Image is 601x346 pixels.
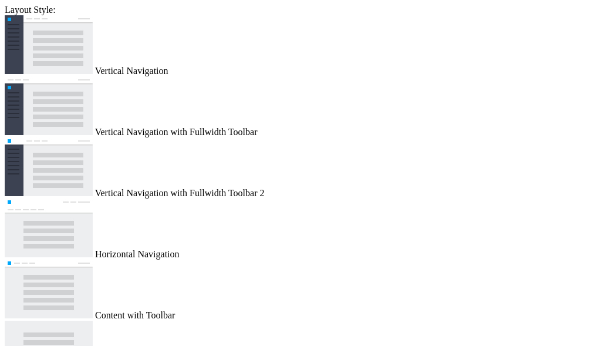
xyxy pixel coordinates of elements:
span: Vertical Navigation with Fullwidth Toolbar [95,127,258,137]
span: Content with Toolbar [95,310,175,320]
md-radio-button: Horizontal Navigation [5,199,596,260]
img: vertical-nav-with-full-toolbar.jpg [5,76,93,135]
img: horizontal-nav.jpg [5,199,93,257]
span: Vertical Navigation [95,66,168,76]
span: Horizontal Navigation [95,249,180,259]
img: vertical-nav-with-full-toolbar-2.jpg [5,137,93,196]
img: vertical-nav.jpg [5,15,93,74]
md-radio-button: Vertical Navigation [5,15,596,76]
span: Vertical Navigation with Fullwidth Toolbar 2 [95,188,265,198]
md-radio-button: Vertical Navigation with Fullwidth Toolbar [5,76,596,137]
img: content-with-toolbar.jpg [5,260,93,318]
md-radio-button: Content with Toolbar [5,260,596,321]
md-radio-button: Vertical Navigation with Fullwidth Toolbar 2 [5,137,596,199]
div: Layout Style: [5,5,596,15]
